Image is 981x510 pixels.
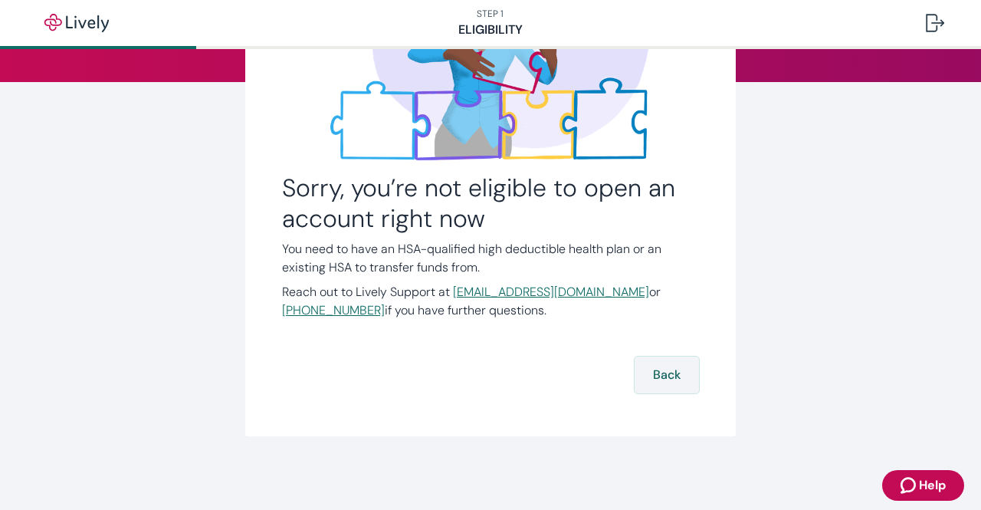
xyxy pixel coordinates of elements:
button: Back [635,357,699,393]
svg: Zendesk support icon [901,476,919,495]
button: Log out [914,5,956,41]
p: Reach out to Lively Support at or if you have further questions. [282,283,699,320]
h2: Sorry, you’re not eligible to open an account right now [282,173,699,234]
span: Help [919,476,946,495]
img: Lively [34,14,120,32]
a: [PHONE_NUMBER] [282,302,385,318]
button: Zendesk support iconHelp [882,470,964,501]
a: [EMAIL_ADDRESS][DOMAIN_NAME] [453,284,649,300]
p: You need to have an HSA-qualified high deductible health plan or an existing HSA to transfer fund... [282,240,699,277]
